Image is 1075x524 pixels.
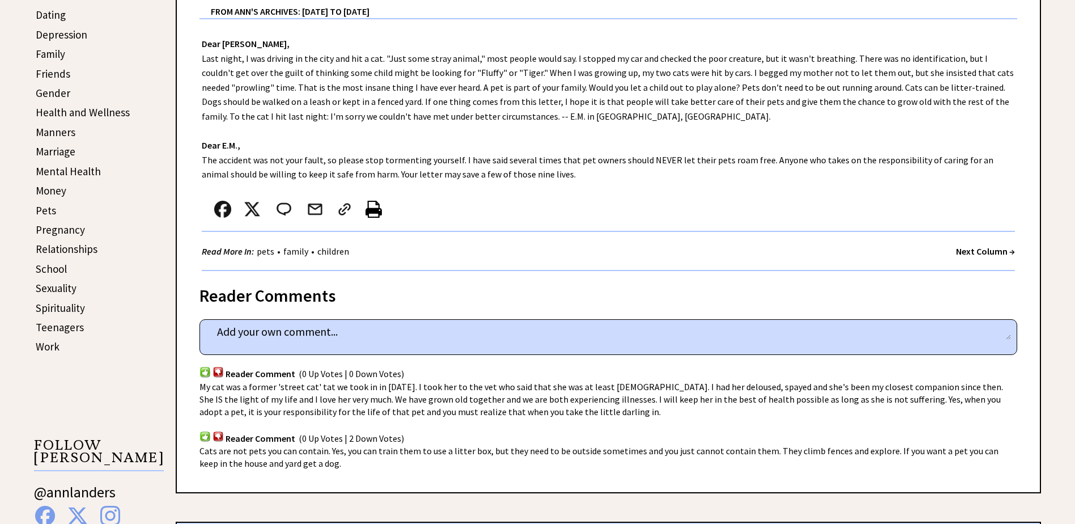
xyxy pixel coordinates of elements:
[202,38,290,49] strong: Dear [PERSON_NAME],
[199,284,1017,302] div: Reader Comments
[36,281,77,295] a: Sexuality
[36,301,85,315] a: Spirituality
[36,262,67,276] a: School
[199,431,211,442] img: votup.png
[36,86,70,100] a: Gender
[214,201,231,218] img: facebook.png
[36,340,60,353] a: Work
[36,105,130,119] a: Health and Wellness
[336,201,353,218] img: link_02.png
[213,431,224,442] img: votdown.png
[36,145,75,158] a: Marriage
[307,201,324,218] img: mail.png
[199,381,1003,417] span: My cat was a former 'street cat' tat we took in in [DATE]. I took her to the vet who said that sh...
[299,369,404,380] span: (0 Up Votes | 0 Down Votes)
[36,184,66,197] a: Money
[213,366,224,377] img: votdown.png
[226,369,295,380] span: Reader Comment
[36,164,101,178] a: Mental Health
[36,204,56,217] a: Pets
[956,246,1015,257] a: Next Column →
[177,19,1040,271] div: Last night, I was driving in the city and hit a cat. "Just some stray animal," most people would ...
[36,8,66,22] a: Dating
[315,246,352,257] a: children
[199,366,211,377] img: votup.png
[244,201,261,218] img: x_small.png
[36,67,70,81] a: Friends
[36,320,84,334] a: Teenagers
[202,246,254,257] strong: Read More In:
[36,125,75,139] a: Manners
[274,201,294,218] img: message_round%202.png
[36,47,65,61] a: Family
[34,483,116,513] a: @annlanders
[34,439,164,471] p: FOLLOW [PERSON_NAME]
[199,445,998,469] span: Cats are not pets you can contain. Yes, you can train them to use a litter box, but they need to ...
[254,246,277,257] a: pets
[281,246,311,257] a: family
[202,244,352,259] div: • •
[36,28,87,41] a: Depression
[299,433,404,444] span: (0 Up Votes | 2 Down Votes)
[226,433,295,444] span: Reader Comment
[36,223,85,236] a: Pregnancy
[202,140,240,151] strong: Dear E.M.,
[36,242,97,256] a: Relationships
[366,201,382,218] img: printer%20icon.png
